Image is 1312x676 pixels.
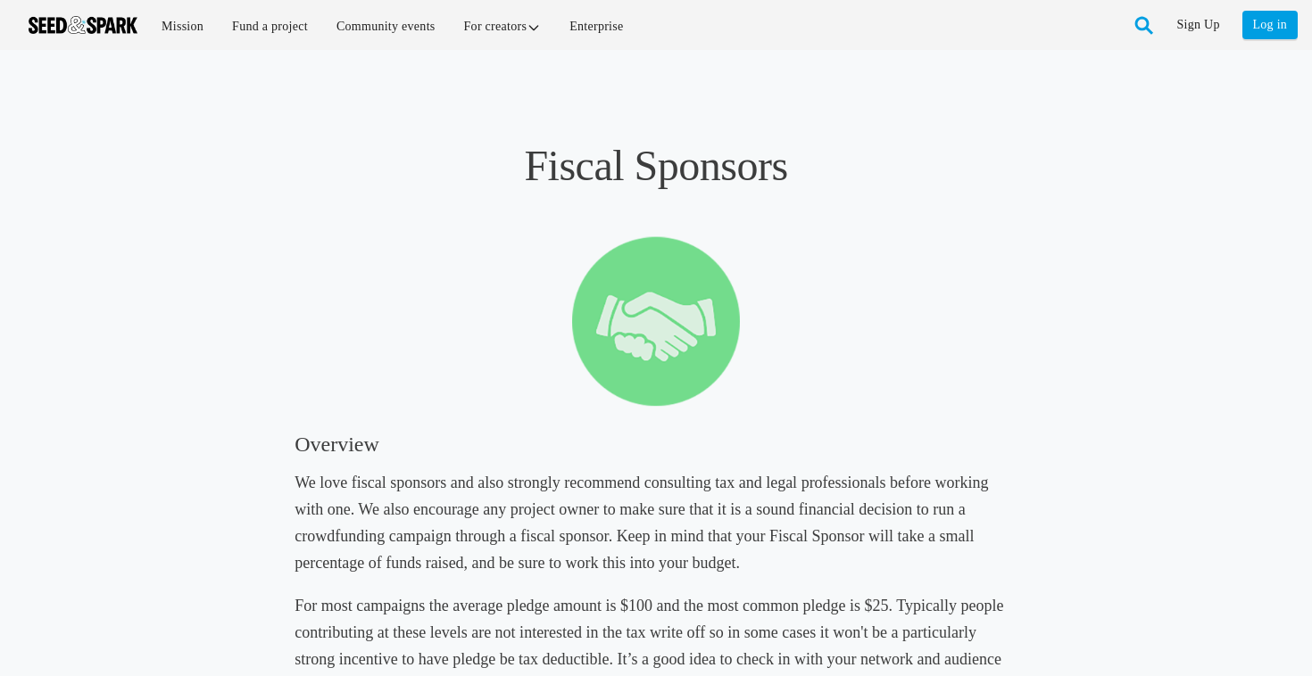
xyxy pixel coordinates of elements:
[1242,11,1298,39] a: Log in
[220,7,320,45] a: Fund a project
[557,7,635,45] a: Enterprise
[295,139,1017,193] h1: Fiscal Sponsors
[1177,11,1220,39] a: Sign Up
[572,235,741,407] img: fiscal sponsor
[452,7,554,45] a: For creators
[29,16,137,34] img: Seed amp; Spark
[149,7,216,45] a: Mission
[295,430,1017,458] h3: Overview
[295,469,1017,576] h5: We love fiscal sponsors and also strongly recommend consulting tax and legal professionals before...
[324,7,448,45] a: Community events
